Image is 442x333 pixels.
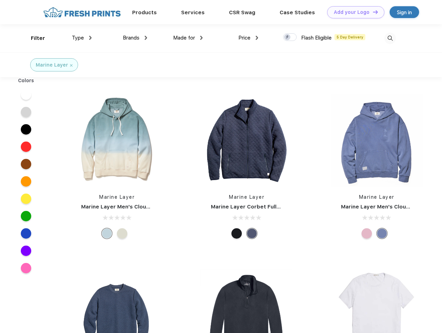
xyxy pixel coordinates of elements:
[31,34,45,42] div: Filter
[384,33,396,44] img: desktop_search.svg
[201,94,293,187] img: func=resize&h=266
[81,204,194,210] a: Marine Layer Men's Cloud 9 Fleece Hoodie
[70,64,73,67] img: filter_cancel.svg
[123,35,139,41] span: Brands
[211,204,307,210] a: Marine Layer Corbet Full-Zip Jacket
[362,228,372,239] div: Lilas
[117,228,127,239] div: Navy/Cream
[89,36,92,40] img: dropdown.png
[256,36,258,40] img: dropdown.png
[200,36,203,40] img: dropdown.png
[229,194,264,200] a: Marine Layer
[373,10,378,14] img: DT
[331,94,423,187] img: func=resize&h=266
[99,194,135,200] a: Marine Layer
[359,194,394,200] a: Marine Layer
[334,9,369,15] div: Add your Logo
[41,6,123,18] img: fo%20logo%202.webp
[145,36,147,40] img: dropdown.png
[247,228,257,239] div: Navy
[231,228,242,239] div: Black
[301,35,332,41] span: Flash Eligible
[13,77,40,84] div: Colors
[132,9,157,16] a: Products
[173,35,195,41] span: Made for
[181,9,205,16] a: Services
[334,34,365,40] span: 5 Day Delivery
[36,61,68,69] div: Marine Layer
[71,94,163,187] img: func=resize&h=266
[72,35,84,41] span: Type
[102,228,112,239] div: Cool Ombre
[390,6,419,18] a: Sign in
[377,228,387,239] div: Vintage Indigo
[397,8,412,16] div: Sign in
[229,9,255,16] a: CSR Swag
[238,35,250,41] span: Price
